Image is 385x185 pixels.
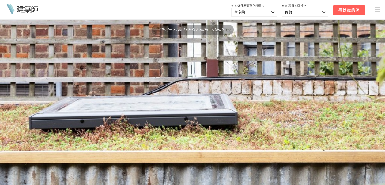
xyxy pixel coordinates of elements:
a: 建築師 [17,5,38,13]
span: / [212,27,213,32]
span: 你的項目在哪裡？ [282,4,307,8]
span: 你在做什麼類型的項目？ [231,4,265,8]
a: Project: The Artist's Studio [161,27,208,32]
img: 建築師 [5,4,16,14]
div: Detail [152,25,234,35]
input: 尋找建築師 [333,5,365,15]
